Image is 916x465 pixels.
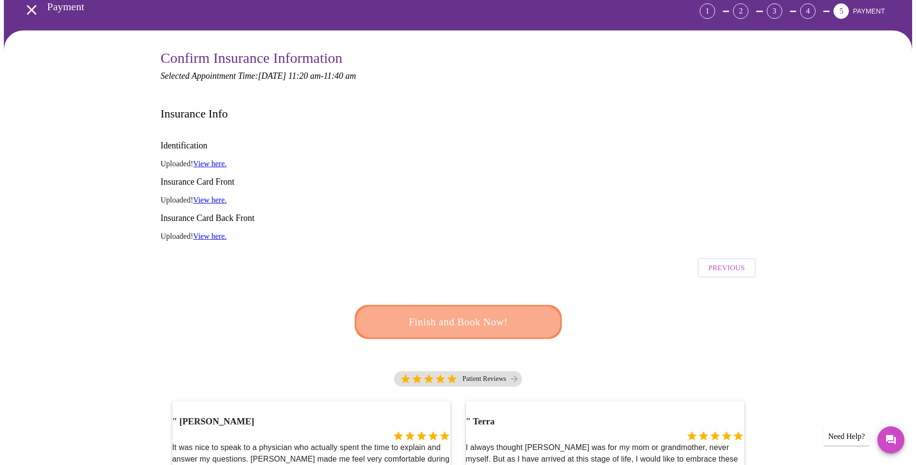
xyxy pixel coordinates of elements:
[161,196,756,204] p: Uploaded!
[161,160,756,168] p: Uploaded!
[466,416,495,427] h3: Terra
[466,416,471,426] span: "
[161,213,756,223] h3: Insurance Card Back Front
[161,71,356,81] em: Selected Appointment Time: [DATE] 11:20 am - 11:40 am
[823,427,870,446] div: Need Help?
[394,371,522,392] a: 5 Stars Patient Reviews
[161,107,228,120] h3: Insurance Info
[767,3,782,19] div: 3
[463,375,507,383] p: Patient Reviews
[833,3,849,19] div: 5
[698,258,755,277] button: Previous
[853,7,885,15] span: PAYMENT
[877,426,904,453] button: Messages
[369,313,548,331] span: Finish and Book Now!
[172,416,254,427] h3: [PERSON_NAME]
[733,3,748,19] div: 2
[47,0,646,13] h3: Payment
[394,371,522,387] div: 5 Stars Patient Reviews
[193,232,226,240] a: View here.
[193,196,226,204] a: View here.
[800,3,816,19] div: 4
[161,177,756,187] h3: Insurance Card Front
[708,262,745,274] span: Previous
[700,3,715,19] div: 1
[161,50,756,66] h3: Confirm Insurance Information
[161,232,756,241] p: Uploaded!
[354,305,562,339] button: Finish and Book Now!
[172,416,177,426] span: "
[193,160,226,168] a: View here.
[161,141,756,151] h3: Identification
